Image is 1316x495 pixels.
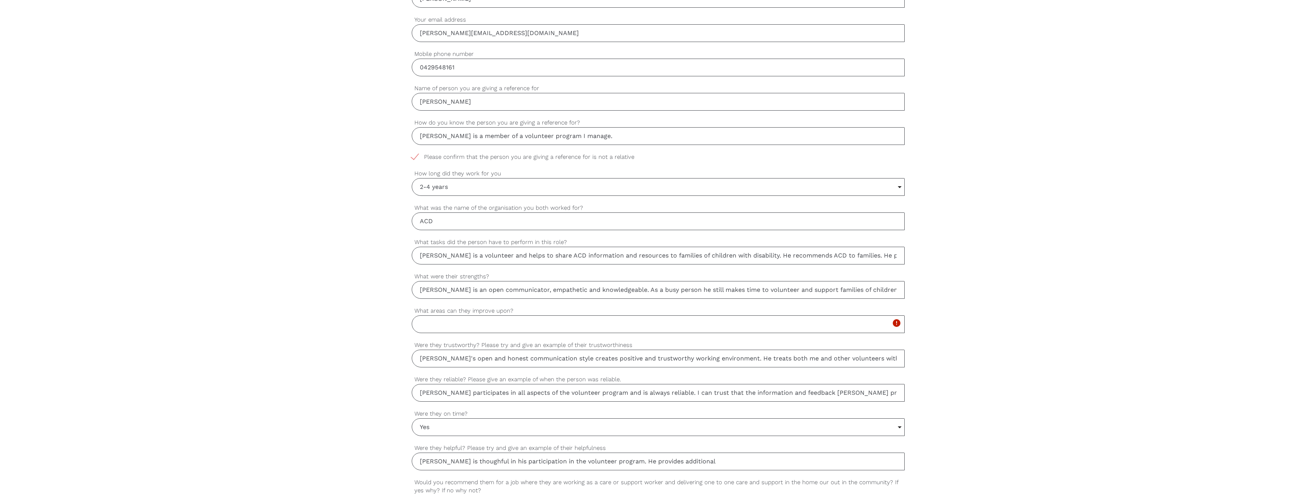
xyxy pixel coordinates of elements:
label: Mobile phone number [412,50,905,59]
label: Would you recommend them for a job where they are working as a care or support worker and deliver... [412,478,905,495]
label: What were their strengths? [412,272,905,281]
span: Please confirm that the person you are giving a reference for is not a relative [412,153,649,162]
label: How do you know the person you are giving a reference for? [412,118,905,127]
label: What was the name of the organisation you both worked for? [412,204,905,212]
label: What tasks did the person have to perform in this role? [412,238,905,247]
label: Were they trustworthy? Please try and give an example of their trustworthiness [412,341,905,350]
label: Name of person you are giving a reference for [412,84,905,93]
label: Your email address [412,15,905,24]
label: Were they helpful? Please try and give an example of their helpfulness [412,444,905,453]
label: Were they reliable? Please give an example of when the person was reliable. [412,375,905,384]
label: What areas can they improve upon? [412,306,905,315]
label: How long did they work for you [412,169,905,178]
i: error [892,318,901,328]
label: Were they on time? [412,409,905,418]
